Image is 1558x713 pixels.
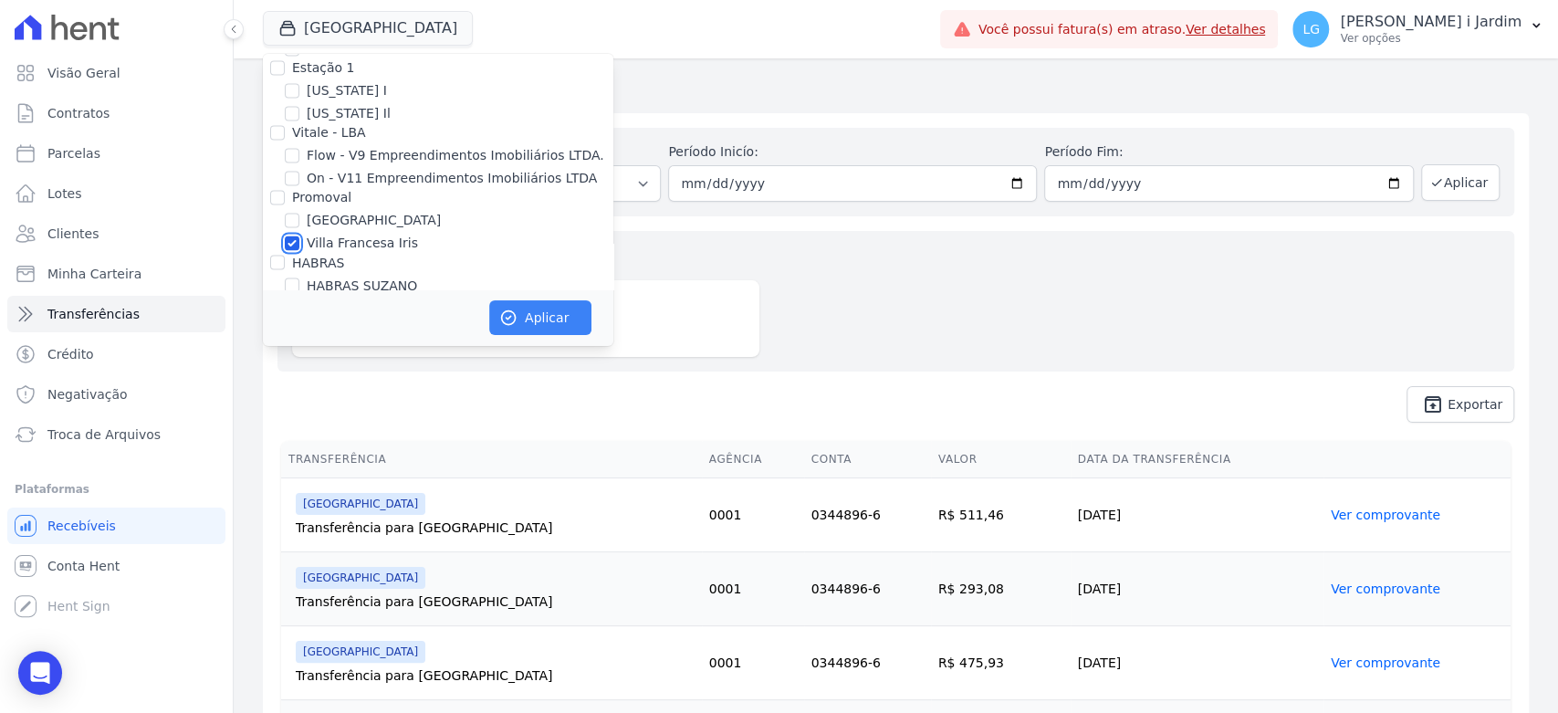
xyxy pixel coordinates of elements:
[47,64,120,82] span: Visão Geral
[931,478,1071,552] td: R$ 511,46
[281,441,702,478] th: Transferência
[1071,478,1323,552] td: [DATE]
[1448,399,1502,410] span: Exportar
[7,175,225,212] a: Lotes
[7,95,225,131] a: Contratos
[292,255,344,269] label: HABRAS
[47,184,82,203] span: Lotes
[7,336,225,372] a: Crédito
[1044,142,1413,162] label: Período Fim:
[1186,22,1266,37] a: Ver detalhes
[7,215,225,252] a: Clientes
[307,276,417,295] label: HABRAS SUZANO
[1340,13,1521,31] p: [PERSON_NAME] i Jardim
[307,146,604,165] label: Flow - V9 Empreendimentos Imobiliários LTDA.
[296,592,695,611] div: Transferência para [GEOGRAPHIC_DATA]
[1071,626,1323,700] td: [DATE]
[1302,23,1320,36] span: LG
[296,519,695,537] div: Transferência para [GEOGRAPHIC_DATA]
[47,517,116,535] span: Recebíveis
[7,508,225,544] a: Recebíveis
[18,651,62,695] div: Open Intercom Messenger
[668,142,1037,162] label: Período Inicío:
[1071,441,1323,478] th: Data da Transferência
[7,376,225,413] a: Negativação
[296,493,425,515] span: [GEOGRAPHIC_DATA]
[47,144,100,163] span: Parcelas
[1406,386,1514,423] a: unarchive Exportar
[702,441,804,478] th: Agência
[7,548,225,584] a: Conta Hent
[296,666,695,685] div: Transferência para [GEOGRAPHIC_DATA]
[263,11,473,46] button: [GEOGRAPHIC_DATA]
[702,478,804,552] td: 0001
[804,626,931,700] td: 0344896-6
[47,425,161,444] span: Troca de Arquivos
[7,416,225,453] a: Troca de Arquivos
[804,441,931,478] th: Conta
[1331,582,1440,596] a: Ver comprovante
[292,190,351,204] label: Promoval
[1422,393,1444,415] i: unarchive
[7,296,225,332] a: Transferências
[15,478,218,500] div: Plataformas
[931,626,1071,700] td: R$ 475,93
[702,552,804,626] td: 0001
[47,345,94,363] span: Crédito
[307,234,418,253] label: Villa Francesa Iris
[7,55,225,91] a: Visão Geral
[292,125,366,140] label: Vitale - LBA
[931,441,1071,478] th: Valor
[47,385,128,404] span: Negativação
[489,300,591,335] button: Aplicar
[804,478,931,552] td: 0344896-6
[47,305,140,323] span: Transferências
[307,81,387,100] label: [US_STATE] I
[1331,655,1440,670] a: Ver comprovante
[47,225,99,243] span: Clientes
[307,169,597,188] label: On - V11 Empreendimentos Imobiliários LTDA
[296,641,425,663] span: [GEOGRAPHIC_DATA]
[263,73,1529,106] h2: Transferências
[307,211,441,230] label: [GEOGRAPHIC_DATA]
[1340,31,1521,46] p: Ver opções
[292,60,354,75] label: Estação 1
[1071,552,1323,626] td: [DATE]
[7,135,225,172] a: Parcelas
[307,104,391,123] label: [US_STATE] Il
[47,265,141,283] span: Minha Carteira
[1421,164,1500,201] button: Aplicar
[47,104,110,122] span: Contratos
[47,557,120,575] span: Conta Hent
[7,256,225,292] a: Minha Carteira
[978,20,1266,39] span: Você possui fatura(s) em atraso.
[804,552,931,626] td: 0344896-6
[702,626,804,700] td: 0001
[296,567,425,589] span: [GEOGRAPHIC_DATA]
[931,552,1071,626] td: R$ 293,08
[1278,4,1558,55] button: LG [PERSON_NAME] i Jardim Ver opções
[1331,508,1440,522] a: Ver comprovante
